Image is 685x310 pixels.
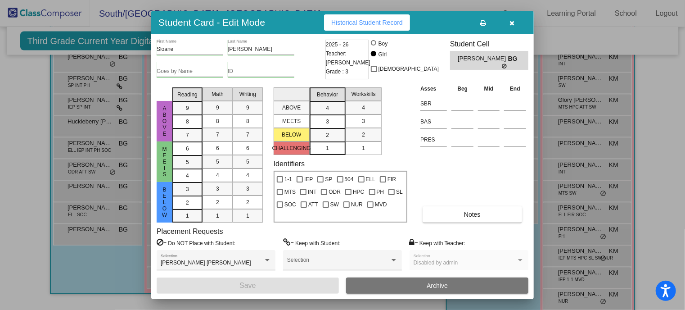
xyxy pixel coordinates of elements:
span: 2 [362,131,365,139]
span: ELL [366,174,375,185]
button: Notes [423,206,522,223]
span: 8 [186,118,189,126]
span: 6 [186,145,189,153]
span: Math [212,90,224,98]
div: Girl [378,50,387,59]
span: 3 [216,185,219,193]
span: 9 [186,104,189,112]
input: goes by name [157,68,223,75]
span: INT [308,187,316,197]
span: HPC [353,187,364,197]
span: Save [239,282,256,289]
span: [PERSON_NAME] [PERSON_NAME] [161,260,251,266]
div: Boy [378,40,388,48]
th: Mid [476,84,502,94]
span: 5 [186,158,189,166]
span: 5 [216,158,219,166]
span: [DEMOGRAPHIC_DATA] [379,64,439,74]
label: = Do NOT Place with Student: [157,238,235,247]
span: 2025 - 26 [326,40,349,49]
span: MVD [375,199,387,210]
th: End [502,84,528,94]
span: 4 [362,104,365,112]
span: ODR [329,187,341,197]
span: Reading [177,91,198,99]
span: 3 [326,118,329,126]
span: 4 [246,171,249,179]
span: Behavior [317,91,338,99]
span: 3 [362,117,365,125]
span: [PERSON_NAME] [458,54,508,64]
span: Meets [161,146,169,178]
span: 6 [246,144,249,152]
span: above [161,105,169,137]
span: 3 [186,185,189,193]
span: 7 [186,131,189,139]
span: Writing [239,90,256,98]
span: ATT [308,199,318,210]
span: Grade : 3 [326,67,348,76]
span: 1-1 [284,174,292,185]
span: 1 [186,212,189,220]
input: assessment [420,133,447,146]
span: FIR [388,174,396,185]
span: Notes [464,211,481,218]
button: Save [157,278,339,294]
span: Historical Student Record [331,19,403,26]
span: 5 [246,158,249,166]
span: 7 [216,131,219,139]
span: 8 [246,117,249,125]
h3: Student Cell [450,40,528,48]
input: assessment [420,115,447,128]
span: 8 [216,117,219,125]
th: Asses [418,84,449,94]
span: 2 [246,198,249,206]
span: 2 [216,198,219,206]
span: 6 [216,144,219,152]
span: Below [161,187,169,218]
span: 9 [246,104,249,112]
span: Workskills [352,90,376,98]
span: 7 [246,131,249,139]
span: 1 [216,212,219,220]
span: SOC [284,199,296,210]
span: 4 [186,172,189,180]
span: Teacher: [PERSON_NAME] [326,49,370,67]
span: BG [508,54,521,64]
span: PH [377,187,384,197]
span: Disabled by admin [414,260,458,266]
span: 2 [186,199,189,207]
span: 4 [326,104,329,112]
label: = Keep with Student: [283,238,341,247]
span: 2 [326,131,329,139]
span: 1 [326,144,329,152]
span: 4 [216,171,219,179]
span: IEP [304,174,313,185]
span: 1 [246,212,249,220]
label: Identifiers [274,160,305,168]
button: Archive [346,278,528,294]
h3: Student Card - Edit Mode [158,17,265,28]
span: NUR [351,199,363,210]
span: 9 [216,104,219,112]
span: MTS [284,187,296,197]
span: SL [396,187,403,197]
span: 1 [362,144,365,152]
span: Archive [427,282,448,289]
label: Placement Requests [157,227,223,236]
span: SW [330,199,339,210]
th: Beg [449,84,476,94]
input: assessment [420,97,447,110]
span: 504 [345,174,354,185]
label: = Keep with Teacher: [410,238,465,247]
span: 3 [246,185,249,193]
button: Historical Student Record [324,14,410,31]
span: SP [325,174,332,185]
